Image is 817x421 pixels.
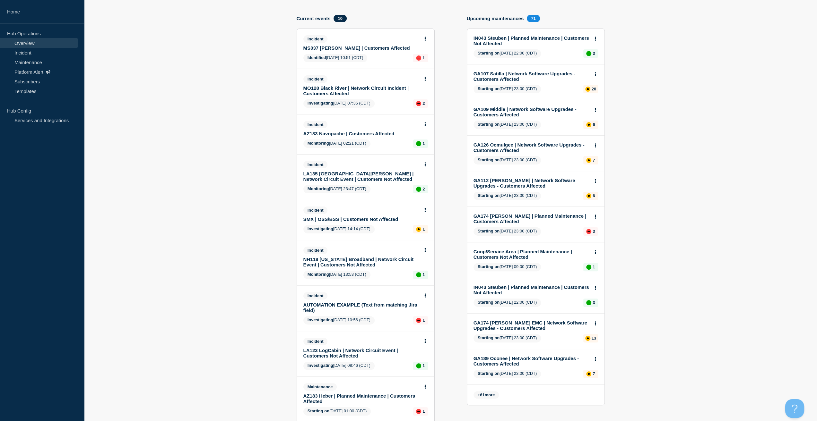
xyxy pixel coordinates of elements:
[308,186,329,191] span: Monitoring
[303,316,375,324] span: [DATE] 10:56 (CDT)
[474,370,541,378] span: [DATE] 23:00 (CDT)
[308,226,333,231] span: Investigating
[303,161,328,168] span: Incident
[593,122,595,127] p: 6
[592,87,596,91] p: 20
[593,371,595,376] p: 7
[474,49,541,58] span: [DATE] 22:00 (CDT)
[303,75,328,83] span: Incident
[593,193,595,198] p: 6
[416,101,421,106] div: down
[303,99,375,108] span: [DATE] 07:36 (CDT)
[303,85,419,96] a: MO128 Black River | Network Circuit Incident | Customers Affected
[527,15,540,22] span: 71
[474,249,589,260] a: Coop/Service Area | Planned Maintenance | Customers Not Affected
[416,187,421,192] div: up
[416,318,421,323] div: down
[478,193,500,198] span: Starting on
[586,193,591,198] div: affected
[474,156,541,164] span: [DATE] 23:00 (CDT)
[422,101,425,106] p: 2
[308,101,333,105] span: Investigating
[586,229,591,234] div: down
[422,187,425,191] p: 2
[585,336,590,341] div: affected
[474,35,589,46] a: IN043 Steuben | Planned Maintenance | Customers Not Affected
[474,192,541,200] span: [DATE] 23:00 (CDT)
[303,271,370,279] span: [DATE] 13:53 (CDT)
[593,229,595,234] p: 3
[308,363,333,368] span: Investigating
[593,158,595,163] p: 7
[308,141,329,146] span: Monitoring
[308,55,326,60] span: Identified
[480,392,484,397] span: 61
[422,272,425,277] p: 1
[478,51,500,55] span: Starting on
[303,407,371,416] span: [DATE] 01:00 (CDT)
[308,272,329,277] span: Monitoring
[478,157,500,162] span: Starting on
[474,227,541,236] span: [DATE] 23:00 (CDT)
[303,348,419,358] a: LA123 LogCabin | Network Circuit Event | Customers Not Affected
[416,141,421,146] div: up
[467,16,524,21] h4: Upcoming maintenances
[586,158,591,163] div: affected
[303,247,328,254] span: Incident
[478,300,500,305] span: Starting on
[474,178,589,189] a: GA112 [PERSON_NAME] | Network Software Upgrades - Customers Affected
[478,264,500,269] span: Starting on
[303,131,419,136] a: AZ183 Navopache | Customers Affected
[478,335,500,340] span: Starting on
[308,408,330,413] span: Starting on
[474,284,589,295] a: IN043 Steuben | Planned Maintenance | Customers Not Affected
[422,55,425,60] p: 1
[593,51,595,56] p: 3
[474,391,499,399] span: + more
[422,318,425,323] p: 1
[474,334,541,342] span: [DATE] 23:00 (CDT)
[416,409,421,414] div: down
[422,363,425,368] p: 1
[303,206,328,214] span: Incident
[416,227,421,232] div: affected
[474,299,541,307] span: [DATE] 22:00 (CDT)
[303,362,375,370] span: [DATE] 08:46 (CDT)
[303,35,328,43] span: Incident
[586,371,591,376] div: affected
[416,363,421,368] div: up
[422,409,425,414] p: 1
[303,292,328,299] span: Incident
[416,55,421,61] div: down
[592,336,596,341] p: 13
[303,45,419,51] a: MS037 [PERSON_NAME] | Customers Affected
[303,54,368,62] span: [DATE] 10:51 (CDT)
[478,371,500,376] span: Starting on
[474,356,589,366] a: GA189 Oconee | Network Software Upgrades - Customers Affected
[593,300,595,305] p: 3
[474,85,541,93] span: [DATE] 23:00 (CDT)
[303,257,419,267] a: NH118 [US_STATE] Broadband | Network Circuit Event | Customers Not Affected
[303,171,419,182] a: LA135 [GEOGRAPHIC_DATA][PERSON_NAME] | Network Circuit Event | Customers Not Affected
[422,141,425,146] p: 1
[478,122,500,127] span: Starting on
[308,317,333,322] span: Investigating
[297,16,331,21] h4: Current events
[303,338,328,345] span: Incident
[474,71,589,82] a: GA107 Satilla | Network Software Upgrades - Customers Affected
[422,227,425,232] p: 1
[303,393,419,404] a: AZ183 Heber | Planned Maintenance | Customers Affected
[586,265,591,270] div: up
[474,213,589,224] a: GA174 [PERSON_NAME] | Planned Maintenance | Customers Affected
[474,121,541,129] span: [DATE] 23:00 (CDT)
[303,225,375,233] span: [DATE] 14:14 (CDT)
[303,216,419,222] a: SMX | OSS/BSS | Customers Not Affected
[416,272,421,277] div: up
[474,320,589,331] a: GA174 [PERSON_NAME] EMC | Network Software Upgrades - Customers Affected
[334,15,346,22] span: 10
[478,86,500,91] span: Starting on
[474,142,589,153] a: GA126 Ocmulgee | Network Software Upgrades - Customers Affected
[303,185,370,193] span: [DATE] 23:47 (CDT)
[586,300,591,305] div: up
[785,399,804,418] iframe: Help Scout Beacon - Open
